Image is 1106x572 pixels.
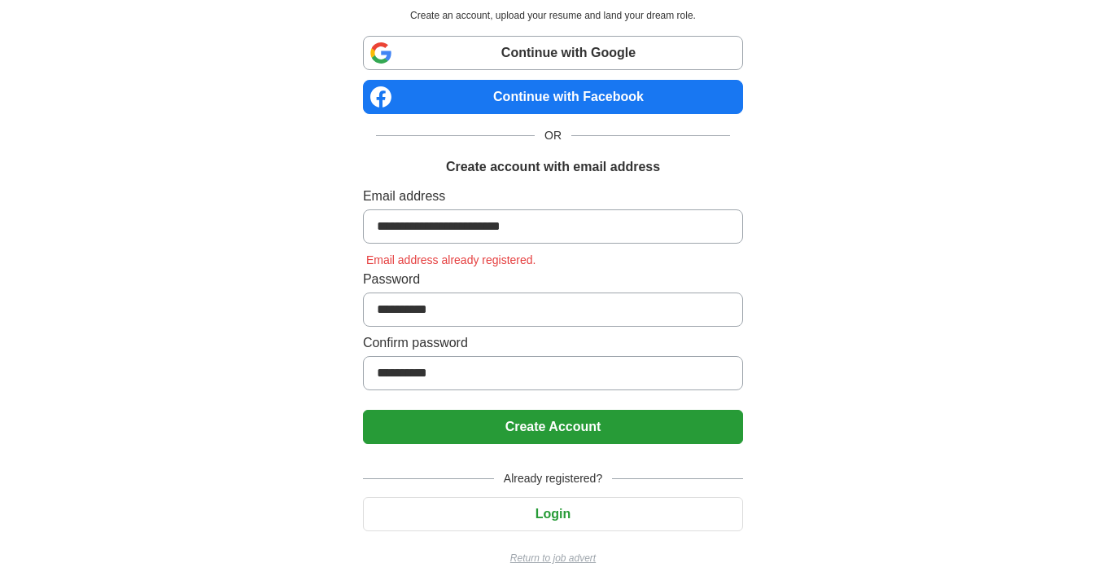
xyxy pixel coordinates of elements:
button: Create Account [363,410,743,444]
label: Password [363,270,743,289]
span: Already registered? [494,470,612,487]
label: Email address [363,187,743,206]
span: Email address already registered. [363,253,540,266]
button: Login [363,497,743,531]
a: Continue with Google [363,36,743,70]
a: Continue with Facebook [363,80,743,114]
h1: Create account with email address [446,157,660,177]
a: Return to job advert [363,551,743,565]
p: Create an account, upload your resume and land your dream role. [366,8,740,23]
label: Confirm password [363,333,743,353]
a: Login [363,507,743,521]
span: OR [535,127,571,144]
